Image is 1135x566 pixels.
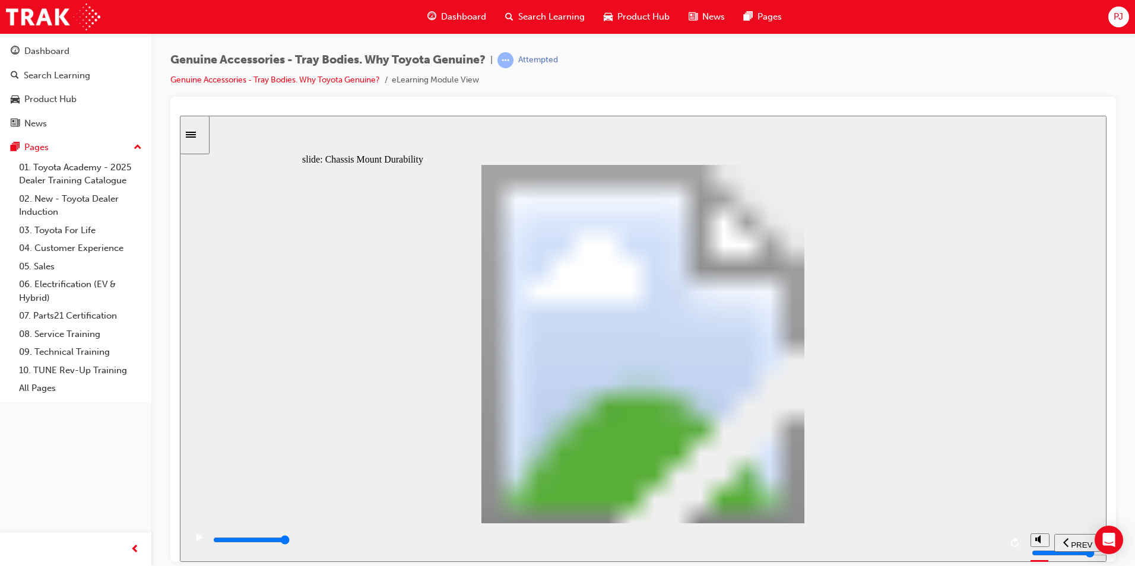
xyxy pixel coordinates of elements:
[5,40,147,62] a: Dashboard
[131,542,140,557] span: prev-icon
[874,408,921,446] nav: slide navigation
[505,9,513,24] span: search-icon
[702,10,725,24] span: News
[170,53,486,67] span: Genuine Accessories - Tray Bodies. Why Toyota Genuine?
[827,418,845,436] button: replay
[14,190,147,221] a: 02. New - Toyota Dealer Induction
[418,5,496,29] a: guage-iconDashboard
[170,75,380,85] a: Genuine Accessories - Tray Bodies. Why Toyota Genuine?
[14,325,147,344] a: 08. Service Training
[689,9,698,24] span: news-icon
[851,418,870,431] button: volume
[14,158,147,190] a: 01. Toyota Academy - 2025 Dealer Training Catalogue
[6,408,845,446] div: playback controls
[1095,526,1123,554] div: Open Intercom Messenger
[441,10,486,24] span: Dashboard
[891,425,912,434] span: PREV
[604,9,613,24] span: car-icon
[852,433,928,442] input: volume
[594,5,679,29] a: car-iconProduct Hub
[24,44,69,58] div: Dashboard
[33,419,110,429] input: slide progress
[5,65,147,87] a: Search Learning
[1108,7,1129,27] button: PJ
[851,408,868,446] div: misc controls
[518,10,585,24] span: Search Learning
[679,5,734,29] a: news-iconNews
[5,136,147,158] button: Pages
[14,361,147,380] a: 10. TUNE Rev-Up Training
[14,275,147,307] a: 06. Electrification (EV & Hybrid)
[14,307,147,325] a: 07. Parts21 Certification
[1114,10,1123,24] span: PJ
[6,417,26,437] button: play/pause
[24,93,77,106] div: Product Hub
[496,5,594,29] a: search-iconSearch Learning
[5,88,147,110] a: Product Hub
[14,257,147,276] a: 05. Sales
[24,117,47,131] div: News
[11,119,20,129] span: news-icon
[24,141,49,154] div: Pages
[5,113,147,135] a: News
[11,46,20,57] span: guage-icon
[497,52,513,68] span: learningRecordVerb_ATTEMPT-icon
[14,379,147,398] a: All Pages
[11,94,20,105] span: car-icon
[490,53,493,67] span: |
[757,10,782,24] span: Pages
[392,74,479,87] li: eLearning Module View
[5,38,147,136] button: DashboardSearch LearningProduct HubNews
[11,71,19,81] span: search-icon
[518,55,558,66] div: Attempted
[14,221,147,240] a: 03. Toyota For Life
[11,142,20,153] span: pages-icon
[6,4,100,30] img: Trak
[617,10,670,24] span: Product Hub
[744,9,753,24] span: pages-icon
[24,69,90,82] div: Search Learning
[14,343,147,361] a: 09. Technical Training
[874,418,921,436] button: previous
[14,239,147,257] a: 04. Customer Experience
[734,5,791,29] a: pages-iconPages
[134,140,142,155] span: up-icon
[427,9,436,24] span: guage-icon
